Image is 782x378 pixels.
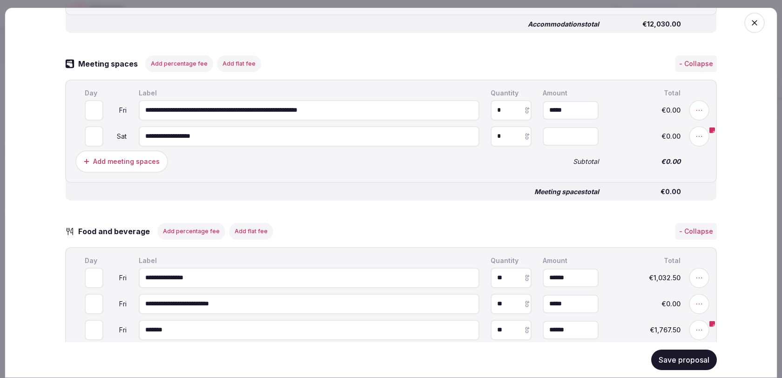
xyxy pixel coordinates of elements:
[534,189,599,195] span: Meeting spaces total
[610,158,681,165] span: €0.00
[74,226,159,237] h3: Food and beverage
[528,21,599,27] span: Accommodations total
[229,223,273,240] button: Add flat fee
[105,301,128,307] div: Fri
[137,256,481,266] div: Label
[105,327,128,333] div: Fri
[610,327,681,333] span: €1,767.50
[610,107,681,114] span: €0.00
[541,156,600,167] div: Subtotal
[610,133,681,140] span: €0.00
[608,256,682,266] div: Total
[541,256,600,266] div: Amount
[608,88,682,98] div: Total
[93,157,160,166] div: Add meeting spaces
[105,275,128,281] div: Fri
[610,301,681,307] span: €0.00
[610,21,681,27] span: €12,030.00
[145,55,213,72] button: Add percentage fee
[651,350,717,370] button: Save proposal
[541,88,600,98] div: Amount
[610,275,681,281] span: €1,032.50
[489,256,533,266] div: Quantity
[105,107,128,114] div: Fri
[217,55,261,72] button: Add flat fee
[75,150,168,173] button: Add meeting spaces
[157,223,225,240] button: Add percentage fee
[105,133,128,140] div: Sat
[675,223,717,240] button: - Collapse
[137,88,481,98] div: Label
[83,88,129,98] div: Day
[74,58,147,69] h3: Meeting spaces
[675,55,717,72] button: - Collapse
[489,88,533,98] div: Quantity
[610,189,681,195] span: €0.00
[83,256,129,266] div: Day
